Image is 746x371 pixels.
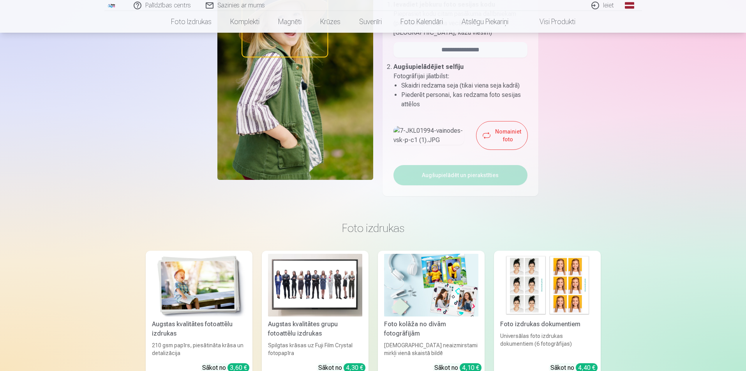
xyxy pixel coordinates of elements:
img: Augstas kvalitātes fotoattēlu izdrukas [152,254,246,316]
div: 210 gsm papīrs, piesātināta krāsa un detalizācija [149,341,249,357]
li: Skaidri redzama seja (tikai viena seja kadrā) [401,81,527,90]
a: Suvenīri [350,11,391,33]
img: Foto kolāža no divām fotogrāfijām [384,254,478,316]
a: Atslēgu piekariņi [452,11,518,33]
div: Foto izdrukas dokumentiem [497,320,598,329]
h3: Foto izdrukas [152,221,594,235]
a: Komplekti [221,11,269,33]
a: Visi produkti [518,11,585,33]
img: Augstas kvalitātes grupu fotoattēlu izdrukas [268,254,362,316]
a: Foto izdrukas [162,11,221,33]
div: Foto kolāža no divām fotogrāfijām [381,320,481,338]
a: Krūzes [311,11,350,33]
div: Universālas foto izdrukas dokumentiem (6 fotogrāfijas) [497,332,598,357]
button: Augšupielādēt un pierakstīties [393,165,527,185]
b: Augšupielādējiet selfiju [393,63,464,70]
div: Augstas kvalitātes fotoattēlu izdrukas [149,320,249,338]
div: [DEMOGRAPHIC_DATA] neaizmirstami mirkļi vienā skaistā bildē [381,341,481,357]
div: Augstas kvalitātes grupu fotoattēlu izdrukas [265,320,365,338]
img: Foto izdrukas dokumentiem [500,254,594,316]
li: Piederēt personai, kas redzama foto sesijas attēlos [401,90,527,109]
p: Fotogrāfijai jāatbilst : [393,72,527,81]
button: Nomainiet foto [476,121,527,149]
img: /fa1 [108,3,116,8]
img: 7-JKL01994-vainodes-vsk-p-c1 (1).JPG [393,126,464,145]
a: Magnēti [269,11,311,33]
div: Spilgtas krāsas uz Fuji Film Crystal fotopapīra [265,341,365,357]
a: Foto kalendāri [391,11,452,33]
